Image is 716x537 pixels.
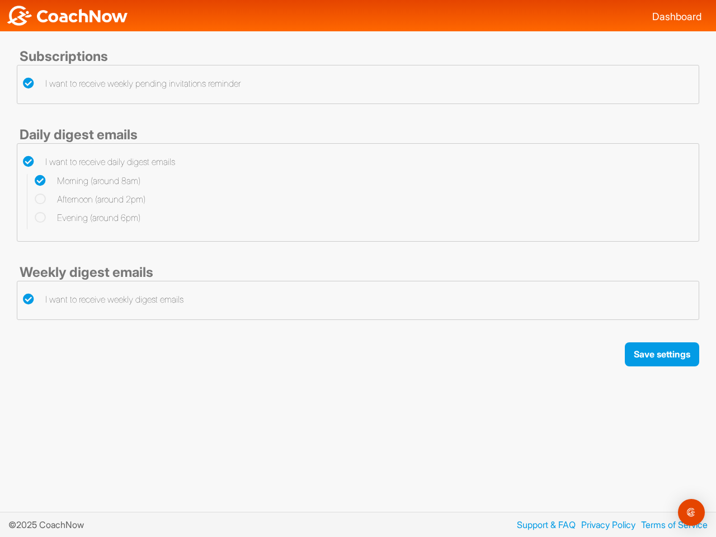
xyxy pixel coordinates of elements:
label: I want to receive weekly digest emails [23,293,183,306]
label: Morning (around 8am) [35,174,140,187]
div: Subscriptions [17,48,699,65]
div: Weekly digest emails [17,264,699,281]
a: Dashboard [652,11,701,22]
label: I want to receive weekly pending invitations reminder [23,77,241,90]
a: Terms of Service [635,518,708,531]
button: Save settings [625,342,699,366]
a: Privacy Policy [576,518,635,531]
a: Support & FAQ [511,518,576,531]
label: Evening (around 6pm) [35,211,140,224]
label: I want to receive daily digest emails [23,155,175,168]
p: © 2025 CoachNow [8,518,92,531]
label: Afternoon (around 2pm) [35,192,145,206]
div: Open Intercom Messenger [678,499,705,526]
div: Daily digest emails [17,126,699,143]
img: CoachNow [6,6,129,26]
